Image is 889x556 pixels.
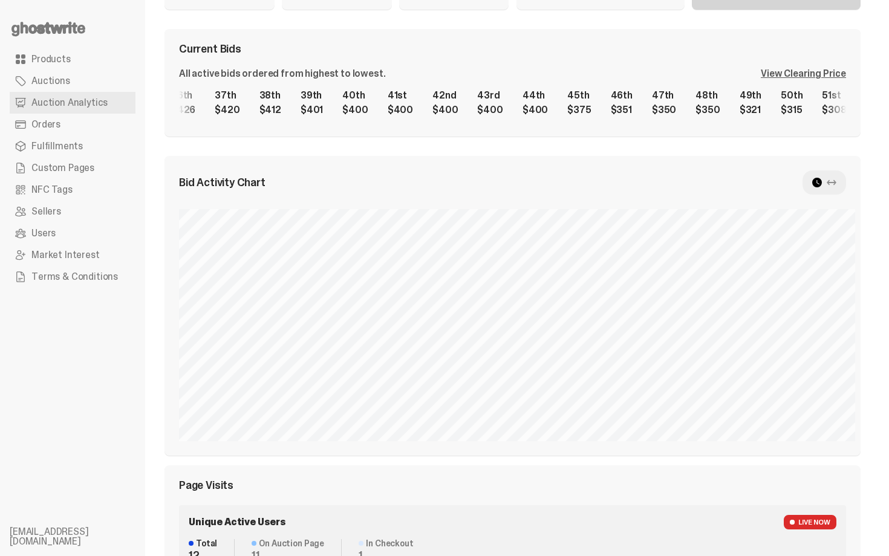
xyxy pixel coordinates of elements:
[10,527,155,546] li: [EMAIL_ADDRESS][DOMAIN_NAME]
[567,105,591,115] div: $375
[523,105,548,115] div: $400
[10,222,135,244] a: Users
[301,91,323,100] div: 39th
[179,177,265,188] span: Bid Activity Chart
[781,91,803,100] div: 50th
[781,105,803,115] div: $315
[171,91,195,100] div: 36th
[342,105,368,115] div: $400
[179,69,385,79] div: All active bids ordered from highest to lowest.
[740,105,761,115] div: $321
[10,135,135,157] a: Fulfillments
[189,539,217,548] dt: Total
[31,185,73,195] span: NFC Tags
[31,76,70,86] span: Auctions
[31,163,94,173] span: Custom Pages
[388,91,413,100] div: 41st
[822,105,846,115] div: $308
[171,105,195,115] div: $426
[31,141,83,151] span: Fulfillments
[523,91,548,100] div: 44th
[10,179,135,201] a: NFC Tags
[259,91,281,100] div: 38th
[695,105,720,115] div: $350
[477,91,503,100] div: 43rd
[822,91,846,100] div: 51st
[652,91,676,100] div: 47th
[10,48,135,70] a: Products
[10,201,135,222] a: Sellers
[10,244,135,266] a: Market Interest
[252,539,324,548] dt: On Auction Page
[179,44,241,54] span: Current Bids
[10,92,135,114] a: Auction Analytics
[432,105,458,115] div: $400
[611,91,633,100] div: 46th
[761,69,846,79] div: View Clearing Price
[477,105,503,115] div: $400
[179,480,233,491] span: Page Visits
[31,228,56,238] span: Users
[301,105,323,115] div: $401
[567,91,591,100] div: 45th
[31,207,61,216] span: Sellers
[189,517,286,527] span: Unique Active Users
[611,105,633,115] div: $351
[388,105,413,115] div: $400
[31,250,100,260] span: Market Interest
[31,120,60,129] span: Orders
[740,91,761,100] div: 49th
[10,70,135,92] a: Auctions
[359,539,413,548] dt: In Checkout
[695,91,720,100] div: 48th
[342,91,368,100] div: 40th
[432,91,458,100] div: 42nd
[215,91,239,100] div: 37th
[10,114,135,135] a: Orders
[652,105,676,115] div: $350
[10,266,135,288] a: Terms & Conditions
[31,272,118,282] span: Terms & Conditions
[784,515,836,529] span: LIVE NOW
[31,54,71,64] span: Products
[215,105,239,115] div: $420
[31,98,108,108] span: Auction Analytics
[259,105,281,115] div: $412
[10,157,135,179] a: Custom Pages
